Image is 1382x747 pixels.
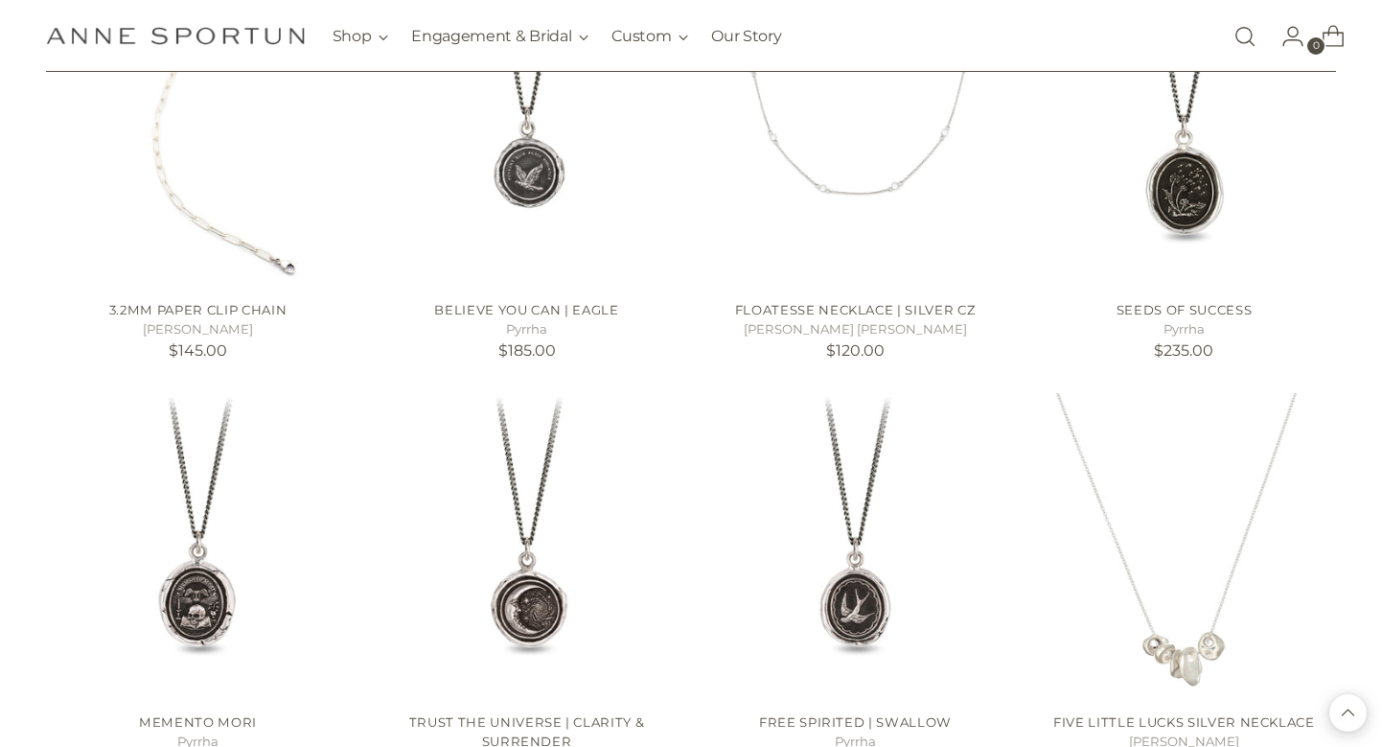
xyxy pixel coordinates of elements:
[139,714,257,730] a: Memento Mori
[1053,714,1315,730] a: Five Little Lucks Silver Necklace
[1266,17,1304,56] a: Go to the account page
[109,302,287,317] a: 3.2mm Paper Clip Chain
[169,341,227,360] span: $145.00
[498,341,556,360] span: $185.00
[411,15,588,58] button: Engagement & Bridal
[1329,694,1367,732] button: Back to top
[434,302,618,317] a: BELIEVE YOU CAN | EAGLE
[759,714,952,730] a: Free Spirited | Swallow
[333,15,389,58] button: Shop
[1031,320,1336,339] h5: Pyrrha
[703,393,1008,698] a: Free Spirited | Swallow
[1154,341,1213,360] span: $235.00
[1306,17,1345,56] a: Open cart modal
[1307,37,1324,55] span: 0
[703,320,1008,339] h5: [PERSON_NAME] [PERSON_NAME]
[826,341,885,360] span: $120.00
[1031,393,1336,698] a: Five Little Lucks Silver Necklace
[1226,17,1264,56] a: Open search modal
[711,15,781,58] a: Our Story
[375,320,679,339] h5: Pyrrha
[46,393,351,698] a: Memento Mori
[611,15,688,58] button: Custom
[1117,302,1253,317] a: Seeds of Success
[46,320,351,339] h5: [PERSON_NAME]
[735,302,977,317] a: Floatesse Necklace | Silver CZ
[46,27,305,45] a: Anne Sportun Fine Jewellery
[375,393,679,698] a: Trust The Universe | Clarity & Surrender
